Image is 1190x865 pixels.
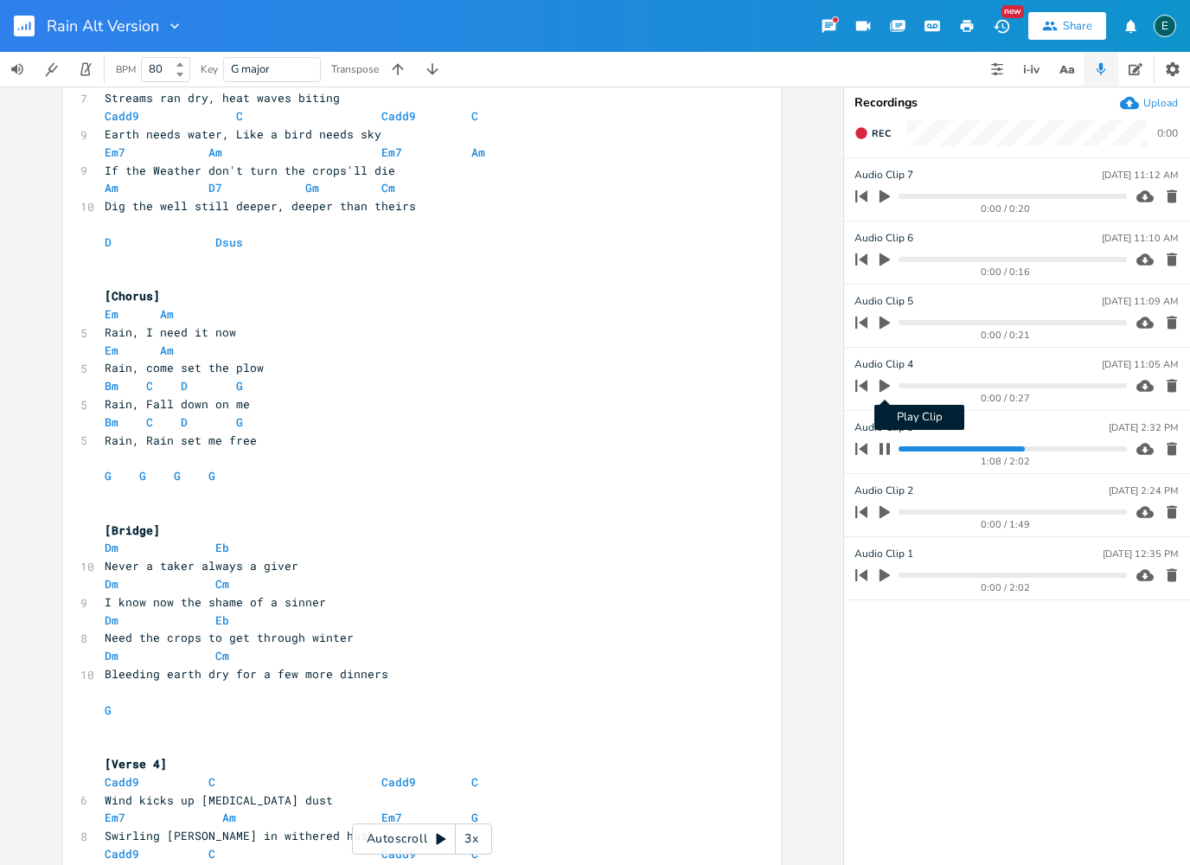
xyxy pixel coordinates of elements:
span: Earth needs water, Like a bird needs sky [105,126,381,142]
div: [DATE] 11:12 AM [1102,170,1178,180]
span: C [146,414,153,430]
span: D [181,414,188,430]
span: Bleeding earth dry for a few more dinners [105,666,388,682]
span: Eb [215,612,229,628]
button: Upload [1120,93,1178,112]
span: C [208,846,215,862]
span: G [105,702,112,718]
span: G [236,414,243,430]
span: Rec [872,127,891,140]
span: Rain Alt Version [47,18,159,34]
span: C [208,774,215,790]
span: Rain, come set the plow [105,360,264,375]
span: Never a taker always a giver [105,558,298,573]
div: 1:08 / 2:02 [885,457,1127,466]
span: C [146,378,153,394]
span: [Bridge] [105,522,160,538]
span: Em7 [105,810,125,825]
div: Share [1063,18,1092,34]
span: Streams ran dry, heat waves biting [105,90,340,106]
span: G [105,468,112,484]
span: Wind kicks up [MEDICAL_DATA] dust [105,792,333,808]
span: Em7 [381,144,402,160]
span: Rain, Rain set me free [105,432,257,448]
span: Dm [105,576,118,592]
span: Em7 [105,73,125,88]
span: Cadd9 [381,108,416,124]
span: Am [208,144,222,160]
span: C [236,108,243,124]
span: G [236,378,243,394]
span: Dm [105,612,118,628]
span: If the Weather don't turn the crops'll die [105,163,395,178]
span: G major [231,61,270,77]
span: [Chorus] [105,288,160,304]
div: [DATE] 11:09 AM [1102,297,1178,306]
div: 0:00 / 1:49 [885,520,1127,529]
div: Recordings [854,97,1180,109]
span: Audio Clip 3 [854,420,913,436]
div: 0:00 / 0:21 [885,330,1127,340]
span: D [181,378,188,394]
div: [DATE] 11:10 AM [1102,234,1178,243]
div: [DATE] 12:35 PM [1103,549,1178,559]
span: C [471,846,478,862]
span: Eb [215,540,229,555]
span: Audio Clip 4 [854,356,913,373]
div: 0:00 / 0:16 [885,267,1127,277]
div: [DATE] 2:24 PM [1109,486,1178,496]
span: Em7 [381,810,402,825]
span: Rain, Fall down on me [105,396,250,412]
button: Rec [848,119,898,147]
span: [Verse 4] [105,756,167,772]
div: 3x [456,823,487,855]
span: Cadd9 [381,846,416,862]
div: Transpose [331,64,379,74]
button: E [1154,6,1176,46]
span: Swirling [PERSON_NAME] in withered husk [105,828,374,843]
span: Audio Clip 2 [854,483,913,499]
span: I know now the shame of a sinner [105,594,326,610]
div: 0:00 [1157,128,1178,138]
span: D [105,234,112,250]
span: Am [222,810,236,825]
div: 0:00 / 0:20 [885,204,1127,214]
div: New [1001,5,1024,18]
span: Cm [215,576,229,592]
span: Am [105,180,118,195]
span: Em [105,343,118,358]
span: Rain, I need it now [105,324,236,340]
span: G [139,468,146,484]
span: Bm [105,378,118,394]
span: G [174,468,181,484]
div: Key [201,64,218,74]
span: Audio Clip 6 [854,230,913,247]
span: Cm [215,648,229,663]
button: Share [1028,12,1106,40]
span: Audio Clip 1 [854,546,913,562]
div: easlakson [1154,15,1176,37]
div: Upload [1143,96,1178,110]
span: Am [471,144,485,160]
span: Cadd9 [105,846,139,862]
span: Am [222,73,236,88]
span: Dm [105,648,118,663]
span: G [471,73,478,88]
span: Audio Clip 7 [854,167,913,183]
span: Gm [305,180,319,195]
span: Em7 [381,73,402,88]
span: Cadd9 [105,774,139,790]
button: New [984,10,1019,42]
div: 0:00 / 0:27 [885,394,1127,403]
span: G [471,810,478,825]
span: Em [105,306,118,322]
div: 0:00 / 2:02 [885,583,1127,593]
span: G [208,468,215,484]
div: BPM [116,65,136,74]
span: D7 [208,180,222,195]
span: Am [160,343,174,358]
span: Dig the well still deeper, deeper than theirs [105,198,416,214]
span: C [471,108,478,124]
div: [DATE] 11:05 AM [1102,360,1178,369]
span: Bm [105,414,118,430]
